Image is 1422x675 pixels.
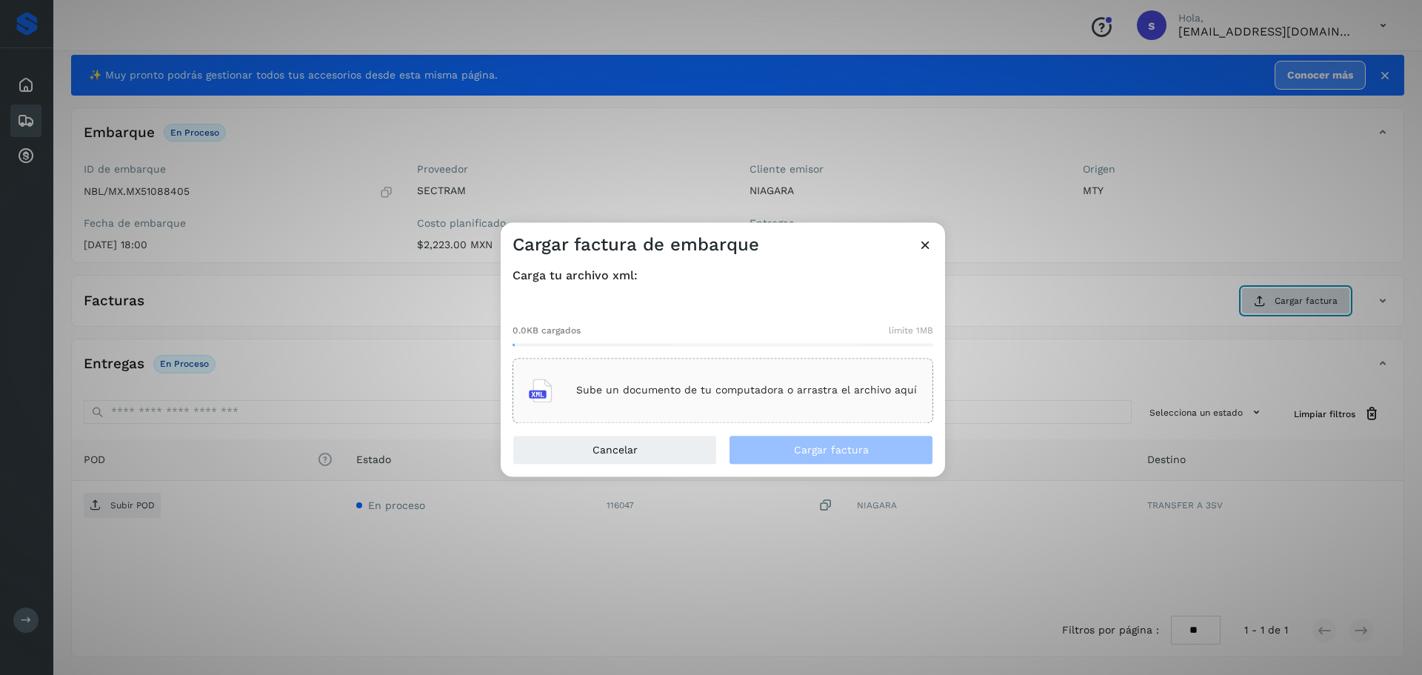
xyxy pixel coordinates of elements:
p: Sube un documento de tu computadora o arrastra el archivo aquí [576,385,917,397]
button: Cancelar [513,435,717,465]
span: 0.0KB cargados [513,324,581,337]
span: límite 1MB [889,324,933,337]
span: Cancelar [592,445,638,455]
h4: Carga tu archivo xml: [513,268,933,282]
button: Cargar factura [729,435,933,465]
h3: Cargar factura de embarque [513,234,759,256]
span: Cargar factura [794,445,869,455]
